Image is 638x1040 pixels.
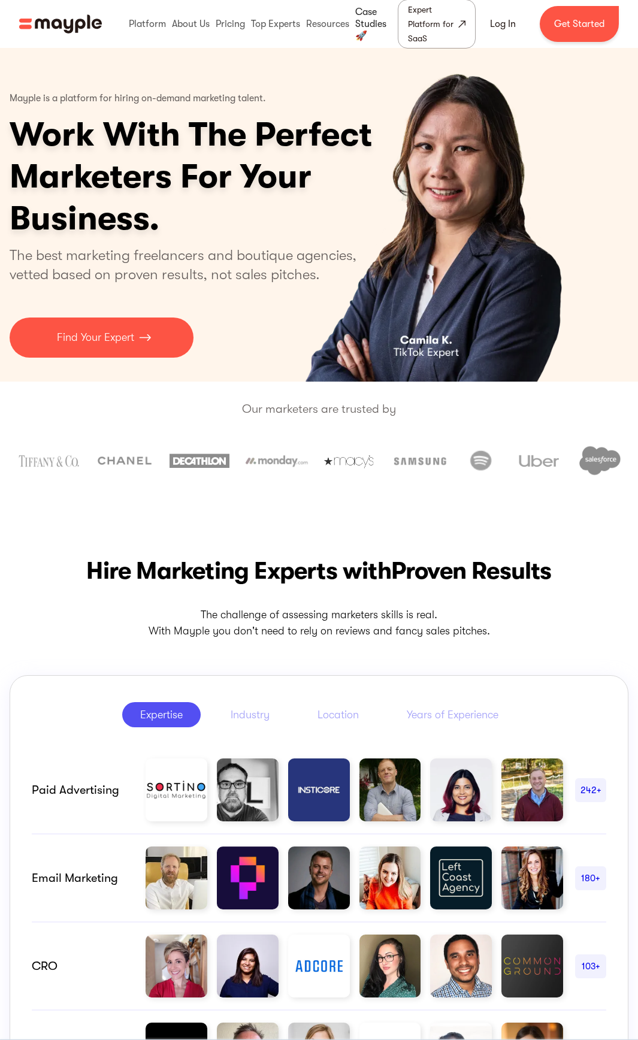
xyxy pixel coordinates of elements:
[10,84,266,114] p: Mayple is a platform for hiring on-demand marketing talent.
[10,554,628,588] h2: Hire Marketing Experts with
[391,557,552,585] span: Proven Results
[303,5,352,43] div: Resources
[407,708,498,722] div: Years of Experience
[575,871,606,885] div: 180+
[32,783,134,797] div: Paid advertising
[32,959,134,974] div: CRO
[254,48,628,382] div: 3 of 5
[169,5,213,43] div: About Us
[126,5,169,43] div: Platform
[10,246,371,284] p: The best marketing freelancers and boutique agencies, vetted based on proven results, not sales p...
[408,2,456,46] div: Expert Platform for SaaS
[57,329,134,346] p: Find Your Expert
[213,5,248,43] div: Pricing
[140,708,183,722] div: Expertise
[476,10,530,38] a: Log In
[254,48,628,382] div: carousel
[10,607,628,639] p: The challenge of assessing marketers skills is real. With Mayple you don't need to rely on review...
[10,318,193,358] a: Find Your Expert
[32,871,134,885] div: email marketing
[231,708,270,722] div: Industry
[422,901,638,1040] iframe: Chat Widget
[575,783,606,797] div: 242+
[19,13,102,35] img: Mayple logo
[318,708,359,722] div: Location
[248,5,303,43] div: Top Experts
[540,6,619,42] a: Get Started
[10,114,465,240] h1: Work With The Perfect Marketers For Your Business.
[19,13,102,35] a: home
